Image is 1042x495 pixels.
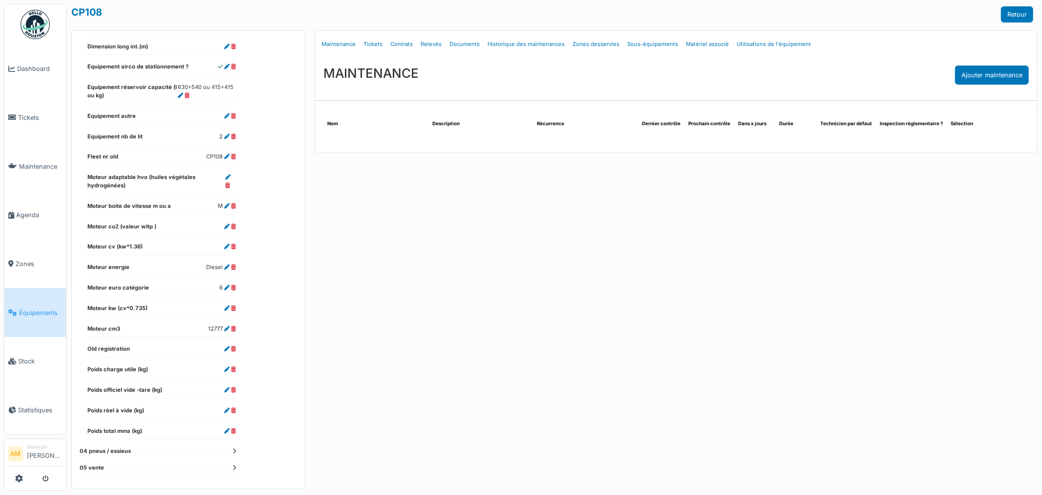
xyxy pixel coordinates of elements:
[318,33,360,56] a: Maintenance
[533,116,638,132] th: Récurrence
[18,113,62,122] span: Tickets
[18,405,62,415] span: Statistiques
[87,304,148,316] dt: Moteur kw (cv*0.735)
[733,33,815,56] a: Utilisations de l'équipement
[178,83,236,100] dd: 630+540 ou 415+415
[87,43,148,55] dt: Dimension long int.(m)
[323,66,419,81] h3: MAINTENANCE
[206,263,236,271] dd: Diesel
[484,33,569,56] a: Historique des maintenances
[80,464,236,472] dt: 05 vente
[417,33,446,56] a: Relevés
[80,447,236,455] dt: 04 pneus / essieux
[17,64,62,73] span: Dashboard
[71,6,102,18] a: CP108
[4,337,66,386] a: Stock
[206,153,236,161] dd: CP108
[87,83,178,104] dt: Equipement réservoir capacité (l ou kg)
[87,202,171,214] dt: Moteur boite de vitesse m ou a
[87,406,144,419] dt: Poids réel à vide (kg)
[360,33,386,56] a: Tickets
[734,116,775,132] th: Dans x jours
[775,116,816,132] th: Durée
[4,288,66,337] a: Équipements
[569,33,623,56] a: Zones desservies
[19,162,62,171] span: Maintenance
[87,243,143,255] dt: Moteur cv (kw*1.36)
[4,191,66,240] a: Agenda
[18,357,62,366] span: Stock
[1001,6,1033,22] a: Retour
[638,116,684,132] th: Dernier contrôle
[87,153,118,165] dt: Fleet nr old
[4,386,66,435] a: Statistiques
[4,93,66,142] a: Tickets
[623,33,682,56] a: Sous-équipements
[87,173,225,194] dt: Moteur adaptable hvo (huiles végétales hydrogénées)
[208,325,236,333] dd: 12777
[87,63,189,75] dt: Equipement airco de stationnement ?
[16,259,62,269] span: Zones
[947,116,988,132] th: Sélection
[87,365,148,378] dt: Poids charge utile (kg)
[8,447,23,461] li: AM
[8,443,62,467] a: AM Manager[PERSON_NAME]
[4,45,66,93] a: Dashboard
[428,116,533,132] th: Description
[219,133,236,141] dd: 2
[27,443,62,464] li: [PERSON_NAME]
[19,308,62,317] span: Équipements
[87,386,162,398] dt: Poids officiel vide -tare (kg)
[87,345,130,357] dt: Old registration
[816,116,876,132] th: Technicien par défaut
[87,284,149,296] dt: Moteur euro catégorie
[955,66,1029,85] div: Ajouter maintenance
[87,427,142,439] dt: Poids total mma (kg)
[21,10,50,39] img: Badge_color-CXgf-gQk.svg
[446,33,484,56] a: Documents
[87,325,120,337] dt: Moteur cm3
[4,142,66,191] a: Maintenance
[386,33,417,56] a: Contrats
[323,116,428,132] th: Nom
[219,284,236,292] dd: 6
[682,33,733,56] a: Matériel associé
[87,223,156,235] dt: Moteur co2 (valeur wltp )
[876,116,947,132] th: Inspection réglementaire ?
[27,443,62,450] div: Manager
[4,240,66,289] a: Zones
[87,133,143,145] dt: Equipement nb de lit
[684,116,734,132] th: Prochain contrôle
[218,202,236,210] dd: M
[16,210,62,220] span: Agenda
[87,263,129,275] dt: Moteur energie
[87,112,136,124] dt: Equipement autre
